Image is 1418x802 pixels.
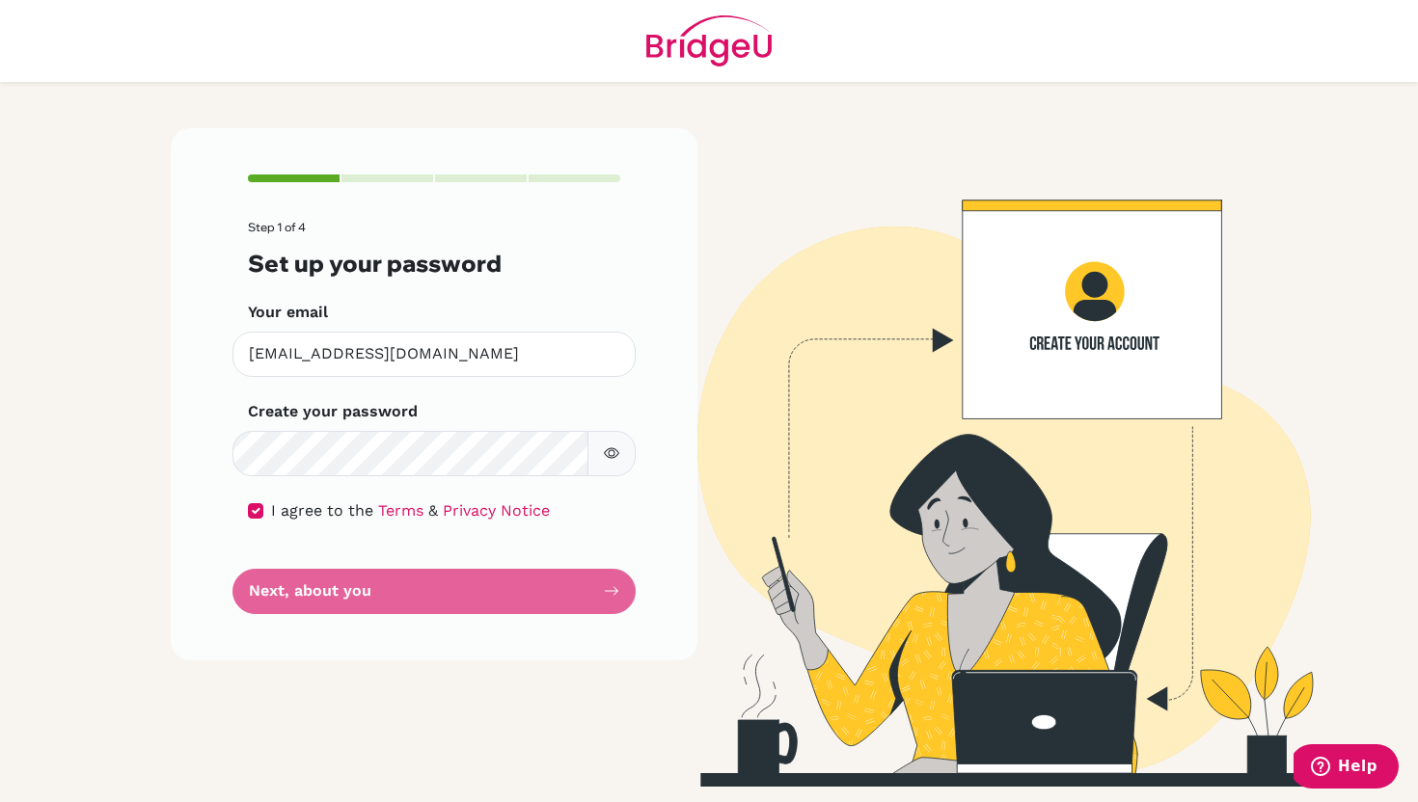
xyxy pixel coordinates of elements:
label: Your email [248,301,328,324]
span: I agree to the [271,501,373,520]
span: Step 1 of 4 [248,220,306,234]
label: Create your password [248,400,418,423]
a: Privacy Notice [443,501,550,520]
a: Terms [378,501,423,520]
h3: Set up your password [248,250,620,278]
iframe: Opens a widget where you can find more information [1294,744,1399,792]
span: & [428,501,438,520]
input: Insert your email* [232,332,636,377]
